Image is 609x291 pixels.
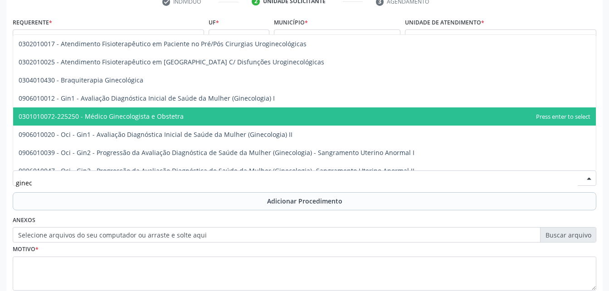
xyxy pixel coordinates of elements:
span: Médico(a) [16,33,185,42]
label: Requerente [13,15,52,29]
label: Anexos [13,213,35,228]
label: UF [209,15,219,29]
span: AL [212,33,251,42]
span: 0906010020 - Oci - Gin1 - Avaliação Diagnóstica Inicial de Saúde da Mulher (Ginecologia) II [19,130,292,139]
span: 0906010047 - Oci - Gin2 - Progressão da Avaliação Diagnóstica de Saúde da Mulher (Ginecologia)- S... [19,166,414,175]
span: 0302010025 - Atendimento Fisioterapêutico em [GEOGRAPHIC_DATA] C/ Disfunções Uroginecológicas [19,58,324,66]
span: Adicionar Procedimento [267,196,342,206]
span: Unidade de Saude da Familia [GEOGRAPHIC_DATA] [408,33,578,42]
span: 0906010012 - Gin1 - Avaliação Diagnóstica Inicial de Saúde da Mulher (Ginecologia) I [19,94,275,102]
button: Adicionar Procedimento [13,192,596,210]
span: 0906010039 - Oci - Gin2 - Progressão da Avaliação Diagnóstica de Saúde da Mulher (Ginecologia) - ... [19,148,414,157]
input: Buscar por procedimento [16,174,578,192]
span: 0304010430 - Braquiterapia Ginecológica [19,76,143,84]
span: 0302010017 - Atendimento Fisioterapêutico em Paciente no Pré/Pós Cirurgias Uroginecológicas [19,39,307,48]
label: Unidade de atendimento [405,15,484,29]
span: 0301010072-225250 - Médico Ginecologista e Obstetra [19,112,184,121]
label: Motivo [13,242,39,257]
label: Município [274,15,308,29]
span: [PERSON_NAME] [277,33,381,42]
